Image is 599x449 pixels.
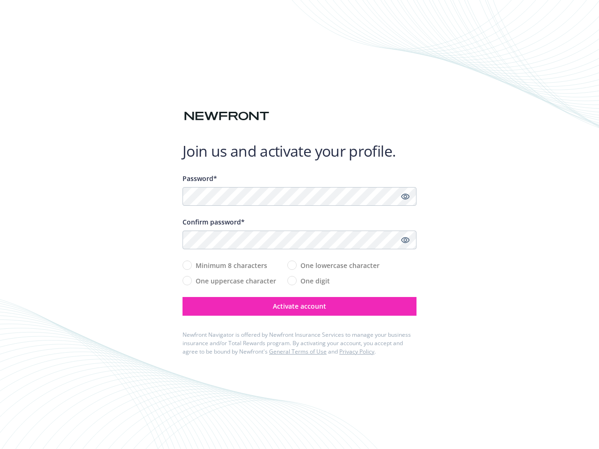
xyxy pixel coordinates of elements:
span: One digit [300,276,330,286]
button: Activate account [183,297,416,316]
input: Confirm your unique password... [183,231,416,249]
input: Enter a unique password... [183,187,416,206]
a: Privacy Policy [339,348,374,355]
a: Show password [400,191,411,202]
span: Password* [183,174,217,183]
h1: Join us and activate your profile. [183,142,416,160]
img: Newfront logo [183,108,271,124]
a: Show password [400,234,411,246]
span: One uppercase character [196,276,276,286]
span: One lowercase character [300,261,380,270]
span: Confirm password* [183,217,245,226]
span: Activate account [273,302,326,311]
span: Minimum 8 characters [196,261,267,270]
div: Newfront Navigator is offered by Newfront Insurance Services to manage your business insurance an... [183,331,416,356]
a: General Terms of Use [269,348,327,355]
